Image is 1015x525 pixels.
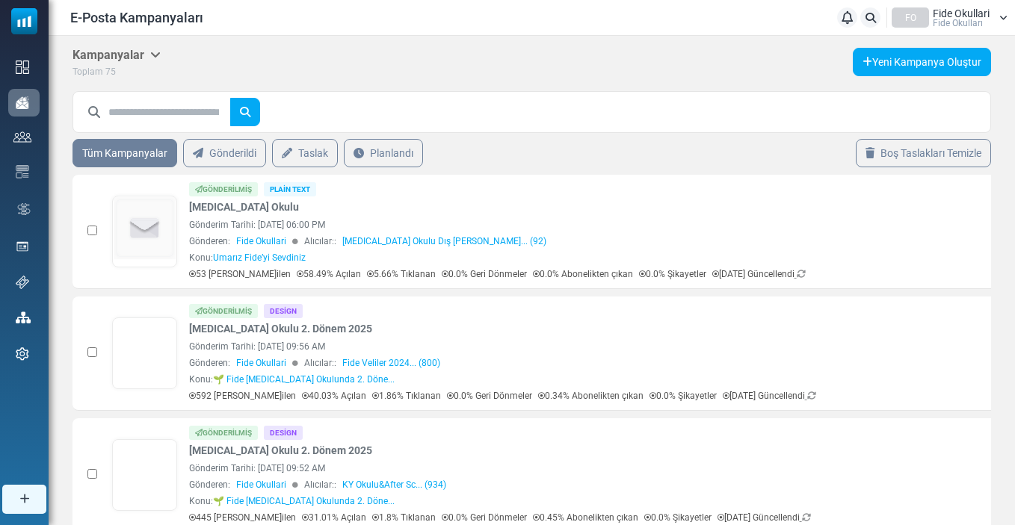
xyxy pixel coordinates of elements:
[272,139,338,167] a: Taslak
[302,511,366,524] p: 31.01% Açılan
[342,234,546,248] a: [MEDICAL_DATA] Okulu Dış [PERSON_NAME]... (92)
[114,197,176,260] img: empty-draft-icon2.svg
[442,267,527,281] p: 0.0% Geri Dönmeler
[189,182,258,196] div: Gönderilmiş
[538,389,644,403] p: 0.34% Abonelikten çıkan
[853,48,991,76] a: Yeni Kampanya Oluştur
[183,139,266,167] a: Gönderildi
[892,7,929,28] div: FO
[16,201,32,218] img: workflow.svg
[189,304,258,318] div: Gönderilmiş
[302,389,366,403] p: 40.03% Açılan
[372,511,436,524] p: 1.8% Tıklanan
[856,139,991,167] a: Boş Taslakları Temizle
[933,19,983,28] span: Fide Okulları
[213,252,306,263] span: Umarız Fide’yi Sevdiniz
[533,267,633,281] p: 0.0% Abonelikten çıkan
[189,199,299,215] a: [MEDICAL_DATA] Okulu
[189,494,395,508] div: Konu:
[442,511,527,524] p: 0.0% Geri Dönmeler
[650,389,717,403] p: 0.0% Şikayetler
[447,389,532,403] p: 0.0% Geri Dönmeler
[16,60,29,74] img: dashboard-icon.svg
[72,139,177,167] a: Tüm Kampanyalar
[16,276,29,289] img: support-icon.svg
[236,478,286,491] span: Fide Okullari
[189,511,296,524] p: 445 [PERSON_NAME]ilen
[892,7,1008,28] a: FO Fide Okullari Fide Okulları
[189,478,874,491] div: Gönderen: Alıcılar::
[264,304,303,318] div: Design
[644,511,712,524] p: 0.0% Şikayetler
[367,267,436,281] p: 5.66% Tıklanan
[11,8,37,34] img: mailsoftly_icon_blue_white.svg
[72,48,161,62] h5: Kampanyalar
[16,240,29,253] img: landing_pages.svg
[189,340,874,353] div: Gönderim Tarihi: [DATE] 09:56 AM
[16,347,29,361] img: settings-icon.svg
[189,321,372,337] a: [MEDICAL_DATA] Okulu 2. Dönem 2025
[189,356,874,370] div: Gönderen: Alıcılar::
[105,66,116,77] span: 75
[189,251,306,264] div: Konu:
[189,373,395,386] div: Konu:
[264,426,303,440] div: Design
[236,234,286,248] span: Fide Okullari
[344,139,423,167] a: Planlandı
[213,374,395,385] span: 🌱 Fide [MEDICAL_DATA] Okulunda 2. Döne...
[189,389,296,403] p: 592 [PERSON_NAME]ilen
[189,218,874,232] div: Gönderim Tarihi: [DATE] 06:00 PM
[264,182,316,196] div: Plain Text
[639,267,706,281] p: 0.0% Şikayetler
[70,7,203,28] span: E-Posta Kampanyaları
[13,131,31,142] img: contacts-icon.svg
[718,511,811,524] p: [DATE] Güncellendi
[213,496,395,506] span: 🌱 Fide [MEDICAL_DATA] Okulunda 2. Döne...
[712,267,806,281] p: [DATE] Güncellendi
[189,234,874,248] div: Gönderen: Alıcılar::
[342,356,440,370] a: Fide Veliler 2024... (800)
[16,96,29,109] img: campaigns-icon-active.png
[189,443,372,459] a: [MEDICAL_DATA] Okulu 2. Dönem 2025
[723,389,816,403] p: [DATE] Güncellendi
[72,66,103,77] span: Toplam
[933,8,990,19] span: Fide Okullari
[236,356,286,370] span: Fide Okullari
[372,389,441,403] p: 1.86% Tıklanan
[533,511,638,524] p: 0.45% Abonelikten çıkan
[342,478,446,491] a: KY Okulu&After Sc... (934)
[297,267,361,281] p: 58.49% Açılan
[189,426,258,440] div: Gönderilmiş
[189,267,291,281] p: 53 [PERSON_NAME]ilen
[189,462,874,475] div: Gönderim Tarihi: [DATE] 09:52 AM
[16,165,29,178] img: email-templates-icon.svg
